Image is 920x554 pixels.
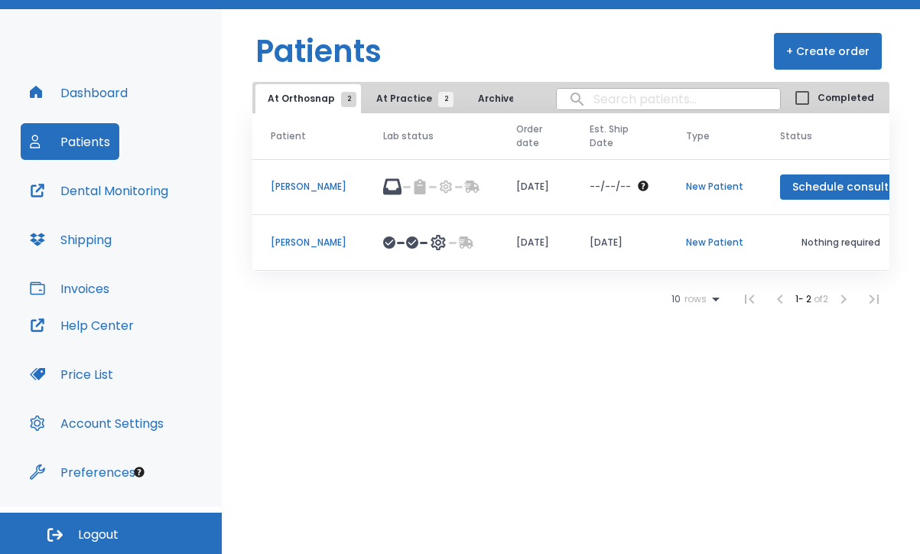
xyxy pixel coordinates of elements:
[671,294,681,305] span: 10
[21,172,177,209] button: Dental Monitoring
[818,91,874,105] span: Completed
[516,122,542,150] span: Order date
[814,292,828,305] span: of 2
[686,236,743,249] p: New Patient
[686,180,743,194] p: New Patient
[271,236,346,249] p: [PERSON_NAME]
[438,92,453,107] span: 2
[780,236,901,249] p: Nothing required
[268,92,349,106] span: At Orthosnap
[795,292,814,305] span: 1 - 2
[498,159,571,215] td: [DATE]
[376,92,446,106] span: At Practice
[780,174,901,200] button: Schedule consult
[341,92,356,107] span: 2
[774,33,882,70] button: + Create order
[461,84,538,113] button: Archived
[21,270,119,307] button: Invoices
[21,221,121,258] button: Shipping
[590,122,639,150] span: Est. Ship Date
[21,123,119,160] button: Patients
[132,465,146,479] div: Tooltip anchor
[590,180,631,194] p: --/--/--
[271,129,306,143] span: Patient
[21,74,137,111] button: Dashboard
[255,84,513,113] div: tabs
[780,129,812,143] span: Status
[255,28,382,74] h1: Patients
[383,129,434,143] span: Lab status
[271,180,346,194] p: [PERSON_NAME]
[681,294,707,305] span: rows
[498,215,571,271] td: [DATE]
[571,215,668,271] td: [DATE]
[590,180,649,194] div: The date will be available after approving treatment plan
[21,405,173,442] button: Account Settings
[21,307,143,344] button: Help Center
[686,129,710,143] span: Type
[557,84,780,114] input: search
[78,526,119,543] span: Logout
[21,454,145,490] button: Preferences
[21,356,122,393] button: Price List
